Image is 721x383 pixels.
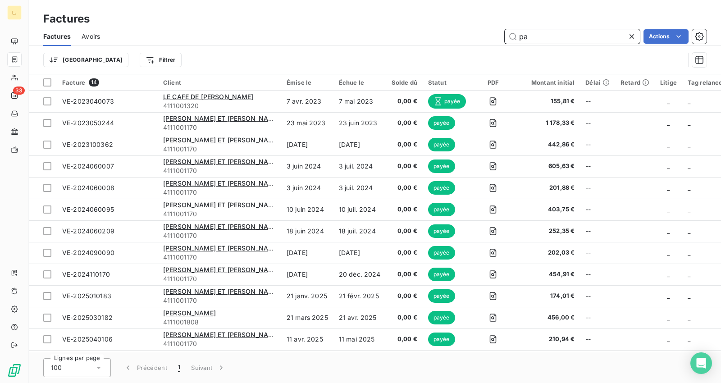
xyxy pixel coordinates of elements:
[163,287,280,295] span: [PERSON_NAME] ET [PERSON_NAME]
[62,270,110,278] span: VE-2024110170
[163,244,280,252] span: [PERSON_NAME] ET [PERSON_NAME]
[62,79,85,86] span: Facture
[163,179,280,187] span: [PERSON_NAME] ET [PERSON_NAME]
[580,155,615,177] td: --
[62,314,113,321] span: VE-2025030182
[163,158,280,165] span: [PERSON_NAME] ET [PERSON_NAME]
[392,248,417,257] span: 0,00 €
[688,119,690,127] span: _
[580,177,615,199] td: --
[580,91,615,112] td: --
[281,177,333,199] td: 3 juin 2024
[392,183,417,192] span: 0,00 €
[520,79,575,86] div: Montant initial
[281,155,333,177] td: 3 juin 2024
[62,227,114,235] span: VE-2024060209
[163,274,276,283] span: 4111001170
[62,162,114,170] span: VE-2024060007
[505,29,640,44] input: Rechercher
[163,136,280,144] span: [PERSON_NAME] ET [PERSON_NAME]
[688,141,690,148] span: _
[667,162,670,170] span: _
[688,97,690,105] span: _
[520,140,575,149] span: 442,86 €
[428,94,466,109] span: payée
[428,224,455,238] span: payée
[428,246,455,260] span: payée
[690,352,712,374] div: Open Intercom Messenger
[287,79,328,86] div: Émise le
[339,79,381,86] div: Échue le
[51,363,62,372] span: 100
[688,205,690,213] span: _
[7,88,21,103] a: 33
[62,205,114,213] span: VE-2024060095
[163,266,280,274] span: [PERSON_NAME] ET [PERSON_NAME]
[163,188,276,197] span: 4111001170
[163,145,276,154] span: 4111001170
[688,270,690,278] span: _
[428,181,455,195] span: payée
[163,101,276,110] span: 4111001320
[520,162,575,171] span: 605,63 €
[580,242,615,264] td: --
[62,335,113,343] span: VE-2025040106
[392,205,417,214] span: 0,00 €
[163,210,276,219] span: 4111001170
[580,112,615,134] td: --
[688,184,690,191] span: _
[281,199,333,220] td: 10 juin 2024
[281,285,333,307] td: 21 janv. 2025
[667,184,670,191] span: _
[140,53,181,67] button: Filtrer
[520,97,575,106] span: 155,81 €
[392,292,417,301] span: 0,00 €
[281,264,333,285] td: [DATE]
[82,32,100,41] span: Avoirs
[163,201,280,209] span: [PERSON_NAME] ET [PERSON_NAME]
[667,205,670,213] span: _
[392,97,417,106] span: 0,00 €
[688,249,690,256] span: _
[163,166,276,175] span: 4111001170
[7,5,22,20] div: L.
[163,318,276,327] span: 4111001808
[580,199,615,220] td: --
[281,112,333,134] td: 23 mai 2023
[178,363,180,372] span: 1
[667,141,670,148] span: _
[392,270,417,279] span: 0,00 €
[163,123,276,132] span: 4111001170
[520,270,575,279] span: 454,91 €
[688,314,690,321] span: _
[392,313,417,322] span: 0,00 €
[333,91,386,112] td: 7 mai 2023
[281,328,333,350] td: 11 avr. 2025
[118,358,173,377] button: Précédent
[520,205,575,214] span: 403,75 €
[333,199,386,220] td: 10 juil. 2024
[520,183,575,192] span: 201,88 €
[667,314,670,321] span: _
[428,311,455,324] span: payée
[333,350,386,372] td: 12 juil. 2025
[163,223,280,230] span: [PERSON_NAME] ET [PERSON_NAME]
[333,112,386,134] td: 23 juin 2023
[89,78,99,87] span: 14
[520,248,575,257] span: 202,03 €
[62,184,114,191] span: VE-2024060008
[585,79,610,86] div: Délai
[163,93,254,100] span: LE CAFE DE [PERSON_NAME]
[281,242,333,264] td: [DATE]
[281,91,333,112] td: 7 avr. 2023
[163,309,216,317] span: [PERSON_NAME]
[62,292,111,300] span: VE-2025010183
[62,249,114,256] span: VE-2024090090
[163,79,276,86] div: Client
[62,97,114,105] span: VE-2023040073
[392,119,417,128] span: 0,00 €
[688,292,690,300] span: _
[281,220,333,242] td: 18 juin 2024
[688,227,690,235] span: _
[428,79,466,86] div: Statut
